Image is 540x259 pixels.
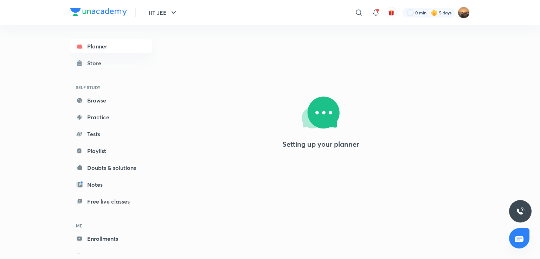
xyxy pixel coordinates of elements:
[70,232,152,246] a: Enrollments
[386,7,397,18] button: avatar
[282,140,359,148] h4: Setting up your planner
[70,81,152,93] h6: SELF STUDY
[70,194,152,208] a: Free live classes
[70,93,152,107] a: Browse
[431,9,438,16] img: streak
[458,7,470,19] img: Anisha Tiwari
[70,39,152,53] a: Planner
[516,207,525,215] img: ttu
[70,161,152,175] a: Doubts & solutions
[70,178,152,192] a: Notes
[70,220,152,232] h6: ME
[70,8,127,18] a: Company Logo
[388,9,394,16] img: avatar
[70,56,152,70] a: Store
[70,144,152,158] a: Playlist
[70,127,152,141] a: Tests
[87,59,105,67] div: Store
[70,110,152,124] a: Practice
[70,8,127,16] img: Company Logo
[144,6,182,20] button: IIT JEE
